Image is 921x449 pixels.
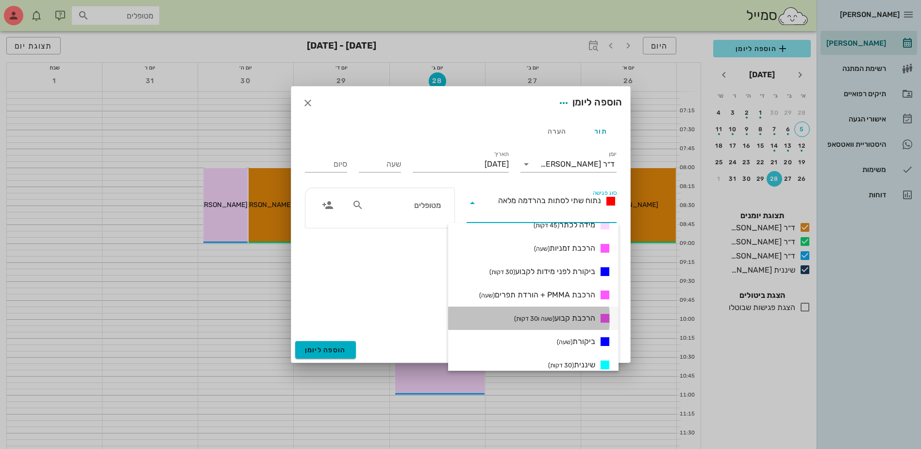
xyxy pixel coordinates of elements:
[540,160,615,169] div: ד״ר [PERSON_NAME]
[305,346,346,354] span: הוספה ליומן
[498,196,601,205] span: נתוח שתי לסתות בהרדמה מלאה
[534,242,595,254] span: הרכבת זמניות
[579,120,622,143] div: תור
[534,245,550,252] small: (שעה)
[479,292,495,299] small: (שעה)
[489,266,595,277] span: ביקורת לפני מידות לקבוע
[535,120,579,143] div: הערה
[493,151,509,158] label: תאריך
[514,315,554,322] small: (שעה ו30 דקות)
[548,362,574,369] small: (30 דקות)
[557,338,572,345] small: (שעה)
[534,219,595,231] span: מידה לכתר
[555,94,622,112] div: הוספה ליומן
[534,222,559,229] small: (45 דקות)
[489,268,515,276] small: (30 דקות)
[479,289,595,301] span: הרכבת PMMA + הורדת תפרים
[520,156,617,172] div: יומןד״ר [PERSON_NAME]
[592,190,617,197] label: סוג פגישה
[608,151,617,158] label: יומן
[548,359,595,371] span: שיננית
[514,312,595,324] span: הרכבת קבוע
[295,341,356,359] button: הוספה ליומן
[557,336,595,347] span: ביקורת
[305,309,617,320] div: שליחת תורים בוואטסאפ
